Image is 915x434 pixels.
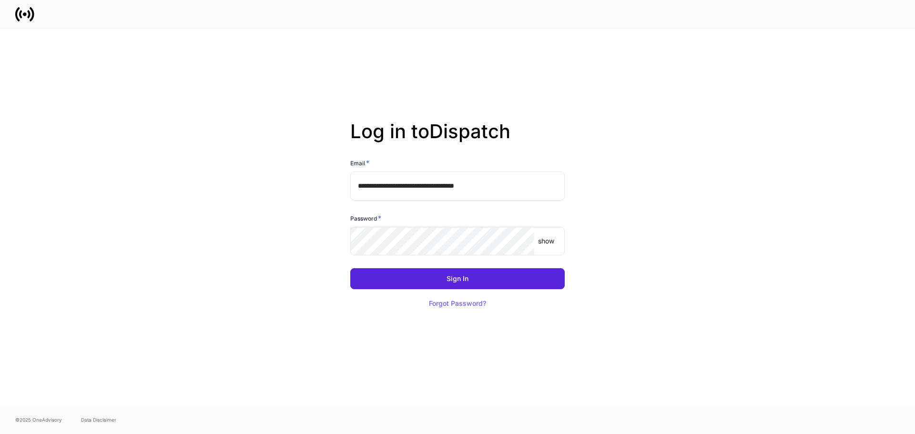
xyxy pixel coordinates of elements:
h6: Password [350,213,381,223]
span: © 2025 OneAdvisory [15,416,62,424]
div: Sign In [447,275,468,282]
p: show [538,236,554,246]
button: Forgot Password? [417,293,498,314]
h6: Email [350,158,369,168]
button: Sign In [350,268,565,289]
h2: Log in to Dispatch [350,120,565,158]
div: Forgot Password? [429,300,486,307]
a: Data Disclaimer [81,416,116,424]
